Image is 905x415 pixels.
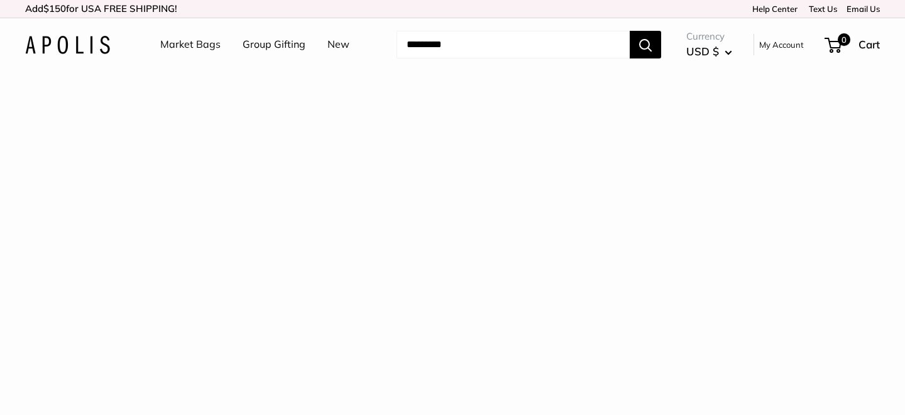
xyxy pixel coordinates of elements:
[847,4,880,14] a: Email Us
[43,3,66,14] span: $150
[686,45,719,58] span: USD $
[630,31,661,58] button: Search
[25,36,110,54] img: Apolis
[327,35,349,54] a: New
[686,28,732,45] span: Currency
[243,35,305,54] a: Group Gifting
[826,35,880,55] a: 0 Cart
[759,37,804,52] a: My Account
[809,4,837,14] a: Text Us
[752,4,798,14] a: Help Center
[397,31,630,58] input: Search...
[686,41,732,62] button: USD $
[160,35,221,54] a: Market Bags
[858,38,880,51] span: Cart
[838,33,850,46] span: 0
